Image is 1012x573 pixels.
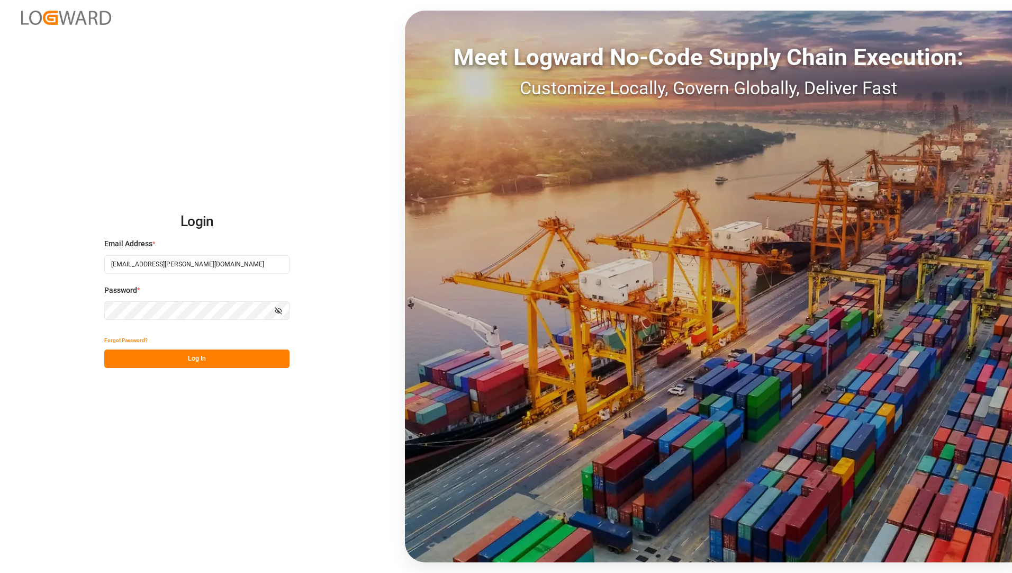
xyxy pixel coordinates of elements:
[21,11,111,25] img: Logward_new_orange.png
[104,285,137,296] span: Password
[104,205,290,239] h2: Login
[405,75,1012,102] div: Customize Locally, Govern Globally, Deliver Fast
[104,238,152,249] span: Email Address
[405,40,1012,75] div: Meet Logward No-Code Supply Chain Execution:
[104,331,148,350] button: Forgot Password?
[104,255,290,274] input: Enter your email
[104,350,290,368] button: Log In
